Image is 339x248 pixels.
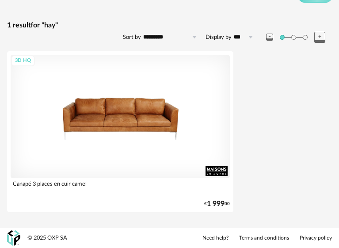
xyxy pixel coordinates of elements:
a: Privacy policy [300,235,332,242]
a: Terms and conditions [239,235,289,242]
label: Display by [206,34,232,41]
label: Sort by [123,34,141,41]
a: Need help? [202,235,229,242]
div: 1 result [7,21,332,30]
div: Canapé 3 places en cuir camel [11,178,230,196]
img: OXP [7,230,20,246]
span: 1 999 [207,201,225,207]
div: € 00 [204,201,230,207]
a: 3D HQ Canapé 3 places en cuir camel €1 99900 [7,51,233,212]
div: 3D HQ [11,55,35,66]
span: for "hay" [33,22,58,29]
div: © 2025 OXP SA [27,234,67,242]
